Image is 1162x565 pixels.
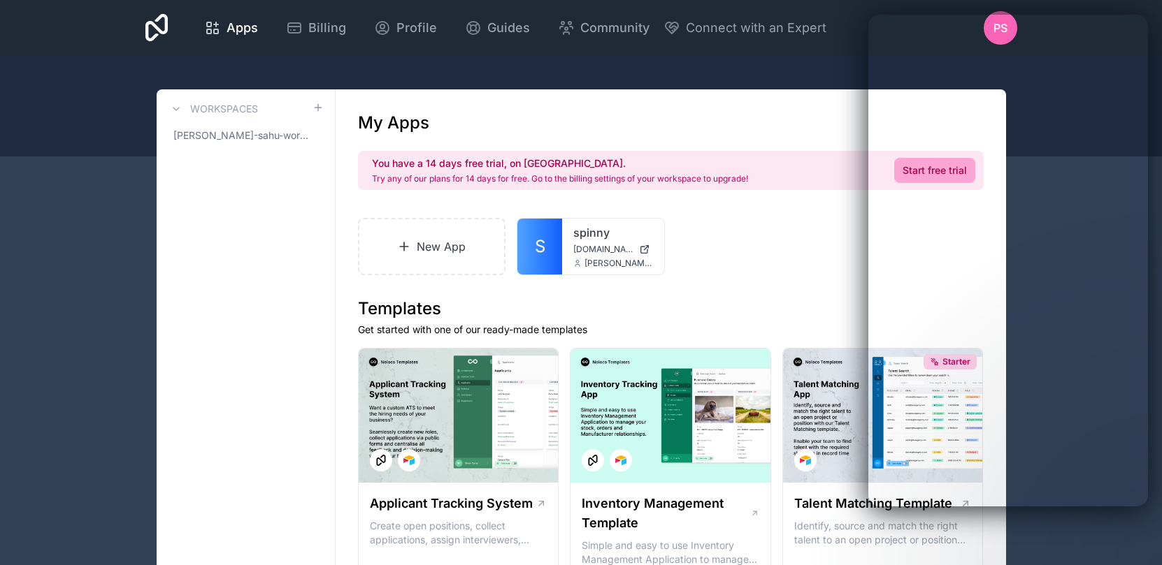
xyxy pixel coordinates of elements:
[794,494,952,513] h1: Talent Matching Template
[370,519,547,547] p: Create open positions, collect applications, assign interviewers, centralise candidate feedback a...
[173,129,313,142] span: [PERSON_NAME]-sahu-workspace
[358,112,429,134] h1: My Apps
[800,455,811,466] img: Airtable Logo
[227,18,258,38] span: Apps
[396,18,437,38] span: Profile
[363,13,448,43] a: Profile
[794,519,972,547] p: Identify, source and match the right talent to an open project or position with our Talent Matchi...
[358,323,984,337] p: Get started with one of our ready-made templates
[487,18,530,38] span: Guides
[573,224,653,241] a: spinny
[1114,518,1148,551] iframe: Intercom live chat
[582,494,749,533] h1: Inventory Management Template
[868,15,1148,506] iframe: Intercom live chat
[664,18,826,38] button: Connect with an Expert
[358,298,984,320] h1: Templates
[168,123,324,148] a: [PERSON_NAME]-sahu-workspace
[580,18,650,38] span: Community
[308,18,346,38] span: Billing
[372,156,748,170] h2: You have a 14 days free trial, on [GEOGRAPHIC_DATA].
[535,235,545,258] span: S
[358,218,506,275] a: New App
[454,13,541,43] a: Guides
[190,102,258,116] h3: Workspaces
[686,18,826,38] span: Connect with an Expert
[275,13,357,43] a: Billing
[403,455,415,466] img: Airtable Logo
[372,173,748,184] p: Try any of our plans for 14 days for free. Go to the billing settings of your workspace to upgrade!
[517,219,562,274] a: S
[193,13,269,43] a: Apps
[168,101,258,117] a: Workspaces
[370,494,533,513] h1: Applicant Tracking System
[573,244,633,255] span: [DOMAIN_NAME]
[615,455,626,466] img: Airtable Logo
[547,13,661,43] a: Community
[573,244,653,255] a: [DOMAIN_NAME]
[584,258,653,269] span: [PERSON_NAME][EMAIL_ADDRESS][DOMAIN_NAME]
